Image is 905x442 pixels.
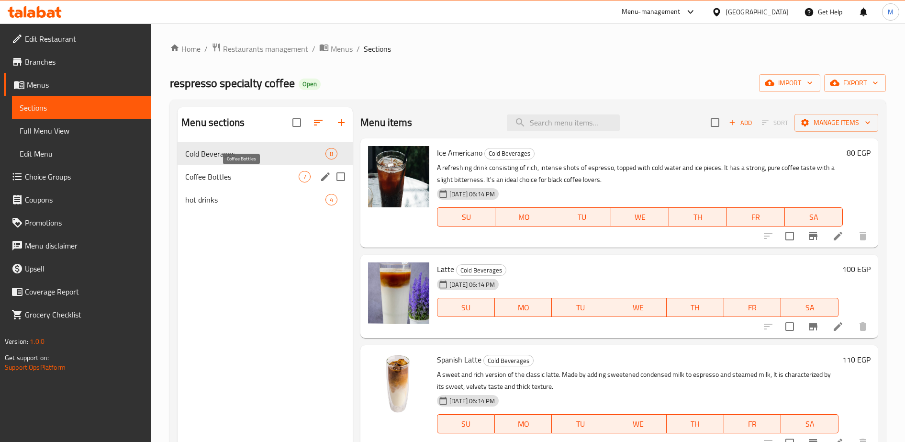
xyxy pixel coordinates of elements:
[170,72,295,94] span: respresso specialty coffee
[724,298,782,317] button: FR
[4,50,151,73] a: Branches
[178,165,353,188] div: Coffee Bottles7edit
[178,142,353,165] div: Cold Beverages8
[25,309,144,320] span: Grocery Checklist
[30,335,45,348] span: 1.0.0
[781,298,838,317] button: SA
[181,115,245,130] h2: Menu sections
[437,207,495,227] button: SU
[609,414,667,433] button: WE
[204,43,208,55] li: /
[832,77,878,89] span: export
[495,298,552,317] button: MO
[20,102,144,113] span: Sections
[368,262,429,324] img: Latte
[223,43,308,55] span: Restaurants management
[12,142,151,165] a: Edit Menu
[780,317,800,337] span: Select to update
[4,73,151,96] a: Menus
[325,148,337,159] div: items
[832,321,844,332] a: Edit menu item
[357,43,360,55] li: /
[499,301,548,315] span: MO
[212,43,308,55] a: Restaurants management
[446,397,499,406] span: [DATE] 06:14 PM
[484,148,535,159] div: Cold Beverages
[331,43,353,55] span: Menus
[312,43,315,55] li: /
[785,417,835,431] span: SA
[178,138,353,215] nav: Menu sections
[441,417,491,431] span: SU
[483,355,534,366] div: Cold Beverages
[789,210,839,224] span: SA
[556,417,605,431] span: TU
[457,265,506,276] span: Cold Beverages
[759,74,820,92] button: import
[437,298,495,317] button: SU
[553,207,611,227] button: TU
[780,226,800,246] span: Select to update
[25,171,144,182] span: Choice Groups
[802,315,825,338] button: Branch-specific-item
[794,114,878,132] button: Manage items
[832,230,844,242] a: Edit menu item
[185,194,325,205] span: hot drinks
[437,146,482,160] span: Ice Americano
[727,117,753,128] span: Add
[842,353,871,366] h6: 110 EGP
[326,149,337,159] span: 8
[12,96,151,119] a: Sections
[731,210,781,224] span: FR
[851,315,874,338] button: delete
[4,27,151,50] a: Edit Restaurant
[25,217,144,228] span: Promotions
[767,77,813,89] span: import
[667,414,724,433] button: TH
[185,171,299,182] span: Coffee Bottles
[446,190,499,199] span: [DATE] 06:14 PM
[4,234,151,257] a: Menu disclaimer
[499,417,548,431] span: MO
[368,353,429,414] img: Spanish Latte
[670,417,720,431] span: TH
[615,210,665,224] span: WE
[437,352,481,367] span: Spanish Latte
[4,165,151,188] a: Choice Groups
[888,7,894,17] span: M
[726,7,789,17] div: [GEOGRAPHIC_DATA]
[842,262,871,276] h6: 100 EGP
[484,355,533,366] span: Cold Beverages
[437,162,843,186] p: A refreshing drink consisting of rich, intense shots of espresso, topped with cold water and ice ...
[611,207,669,227] button: WE
[613,301,663,315] span: WE
[437,414,495,433] button: SU
[25,263,144,274] span: Upsell
[185,148,325,159] span: Cold Beverages
[728,417,778,431] span: FR
[725,115,756,130] button: Add
[781,414,838,433] button: SA
[4,303,151,326] a: Grocery Checklist
[552,414,609,433] button: TU
[802,225,825,248] button: Branch-specific-item
[170,43,886,55] nav: breadcrumb
[785,207,843,227] button: SA
[441,301,491,315] span: SU
[456,264,506,276] div: Cold Beverages
[287,113,307,133] span: Select all sections
[299,172,310,181] span: 7
[847,146,871,159] h6: 80 EGP
[319,43,353,55] a: Menus
[669,207,727,227] button: TH
[609,298,667,317] button: WE
[725,115,756,130] span: Add item
[507,114,620,131] input: search
[5,351,49,364] span: Get support on:
[25,286,144,297] span: Coverage Report
[4,188,151,211] a: Coupons
[170,43,201,55] a: Home
[12,119,151,142] a: Full Menu View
